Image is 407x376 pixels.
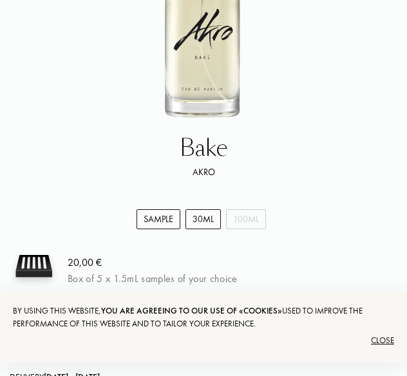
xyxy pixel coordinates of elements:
[226,209,266,229] div: 100mL
[137,209,180,229] div: Sample
[68,273,237,285] div: Box of 5 x 1.5mL samples of your choice
[13,305,394,330] div: By using this website, used to improve the performance of this website and to tailor your experie...
[10,242,58,290] img: sample box
[13,330,394,351] div: Close
[185,209,221,229] div: 30mL
[101,305,282,316] span: you are agreeing to our use of «cookies»
[68,255,237,270] div: 20,00 €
